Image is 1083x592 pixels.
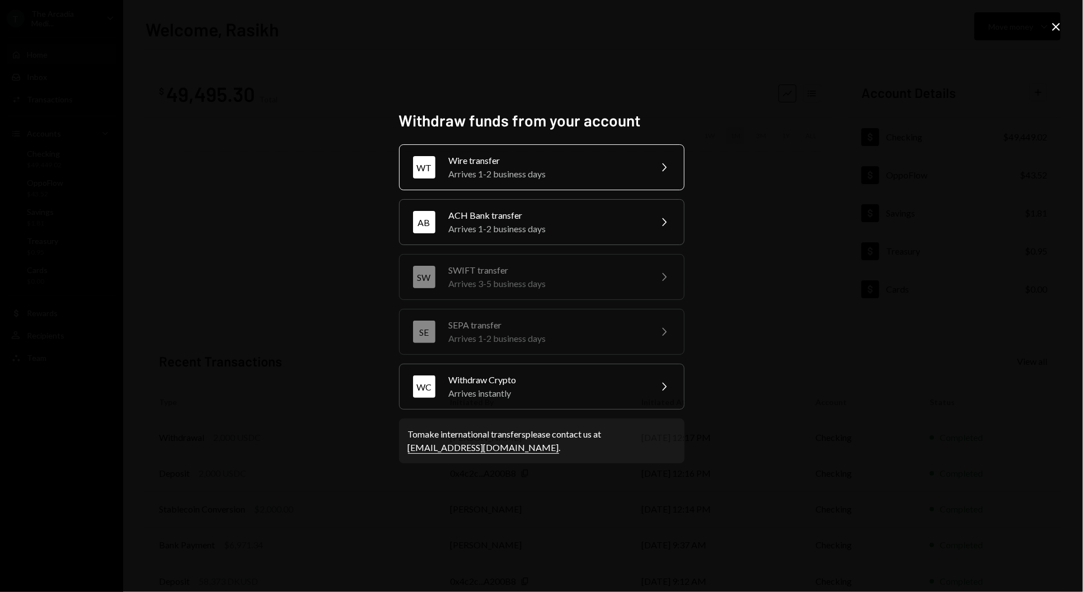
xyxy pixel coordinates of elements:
[449,264,644,277] div: SWIFT transfer
[399,199,685,245] button: ABACH Bank transferArrives 1-2 business days
[413,375,435,398] div: WC
[413,211,435,233] div: AB
[449,277,644,290] div: Arrives 3-5 business days
[449,373,644,387] div: Withdraw Crypto
[449,222,644,236] div: Arrives 1-2 business days
[413,321,435,343] div: SE
[408,427,676,454] div: To make international transfers please contact us at .
[399,144,685,190] button: WTWire transferArrives 1-2 business days
[449,209,644,222] div: ACH Bank transfer
[408,442,559,454] a: [EMAIL_ADDRESS][DOMAIN_NAME]
[449,318,644,332] div: SEPA transfer
[399,254,685,300] button: SWSWIFT transferArrives 3-5 business days
[399,309,685,355] button: SESEPA transferArrives 1-2 business days
[413,266,435,288] div: SW
[399,364,685,410] button: WCWithdraw CryptoArrives instantly
[449,387,644,400] div: Arrives instantly
[449,332,644,345] div: Arrives 1-2 business days
[413,156,435,178] div: WT
[399,110,685,131] h2: Withdraw funds from your account
[449,167,644,181] div: Arrives 1-2 business days
[449,154,644,167] div: Wire transfer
